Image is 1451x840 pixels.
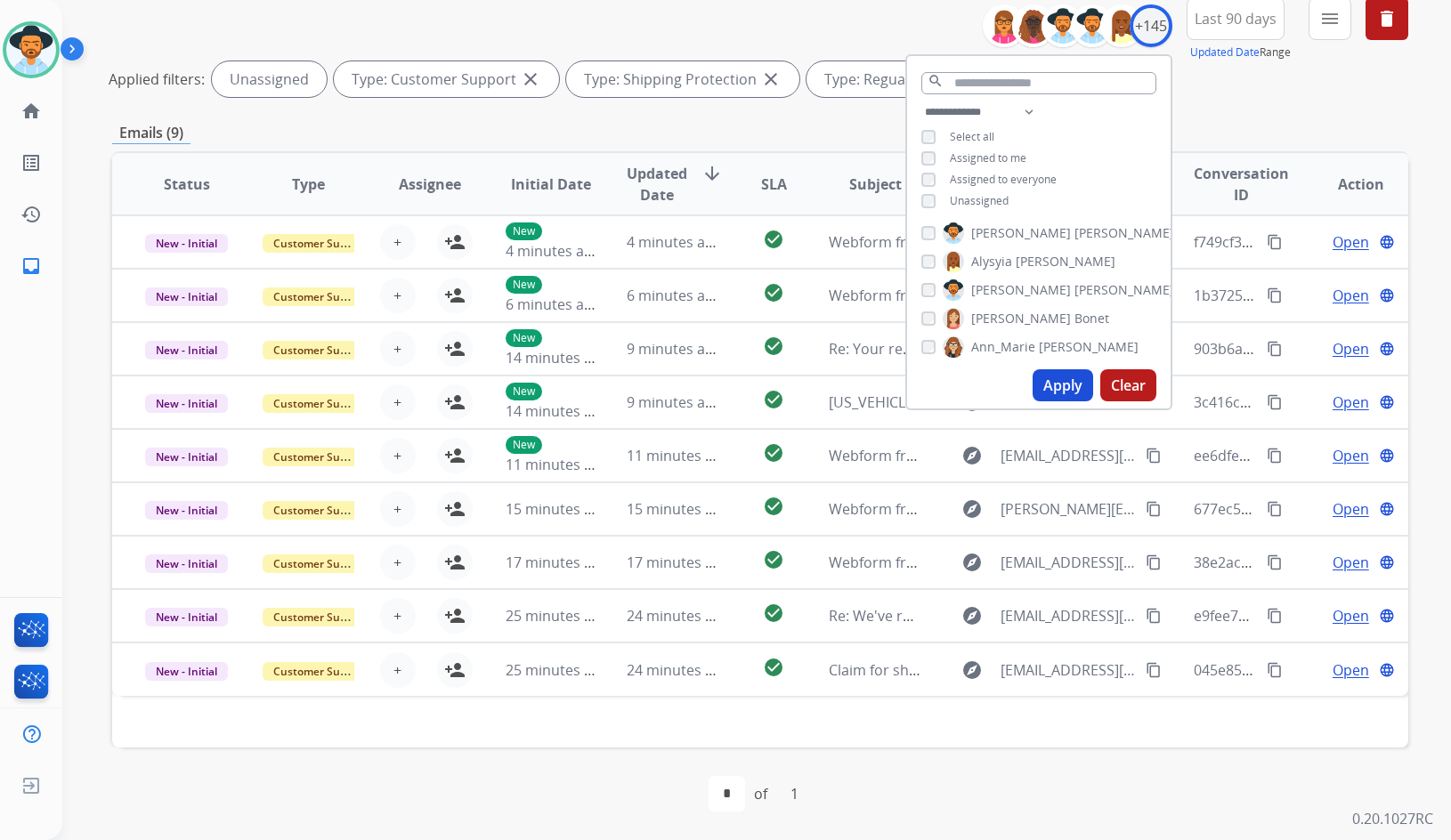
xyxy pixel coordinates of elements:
[701,163,723,184] mat-icon: arrow_downward
[961,498,983,520] mat-icon: explore
[1333,659,1369,681] span: Open
[1379,448,1395,464] mat-icon: language
[444,285,466,306] mat-icon: person_add
[776,776,813,812] div: 1
[1001,445,1136,466] span: [EMAIL_ADDRESS][DOMAIN_NAME]
[1146,662,1162,678] mat-icon: content_copy
[1267,501,1283,517] mat-icon: content_copy
[627,163,687,206] span: Updated Date
[1379,394,1395,410] mat-icon: language
[506,553,609,572] span: 17 minutes ago
[145,662,228,681] span: New - Initial
[393,285,401,306] span: +
[263,662,378,681] span: Customer Support
[1333,445,1369,466] span: Open
[399,174,461,195] span: Assignee
[971,310,1071,327] span: [PERSON_NAME]
[754,783,767,804] div: of
[1146,554,1162,570] mat-icon: content_copy
[263,608,378,626] span: Customer Support
[20,101,42,122] mat-icon: home
[1001,659,1136,681] span: [EMAIL_ADDRESS][DOMAIN_NAME]
[393,552,401,573] span: +
[506,660,609,680] span: 25 minutes ago
[961,552,983,573] mat-icon: explore
[506,276,542,294] p: New
[763,335,784,357] mat-icon: check_circle
[444,338,466,359] mat-icon: person_add
[20,152,42,174] mat-icon: list_alt
[829,446,1232,465] span: Webform from [EMAIL_ADDRESS][DOMAIN_NAME] on [DATE]
[145,554,228,573] span: New - Initial
[506,401,609,421] span: 14 minutes ago
[380,331,416,367] button: +
[263,501,378,520] span: Customer Support
[627,446,730,465] span: 11 minutes ago
[112,122,190,144] p: Emails (9)
[627,339,722,359] span: 9 minutes ago
[506,241,601,261] span: 4 minutes ago
[164,174,210,195] span: Status
[1146,448,1162,464] mat-icon: content_copy
[763,602,784,624] mat-icon: check_circle
[506,383,542,400] p: New
[1039,338,1139,356] span: [PERSON_NAME]
[760,69,782,90] mat-icon: close
[145,394,228,413] span: New - Initial
[380,491,416,527] button: +
[829,499,1342,519] span: Webform from [PERSON_NAME][EMAIL_ADDRESS][DOMAIN_NAME] on [DATE]
[292,174,325,195] span: Type
[109,69,205,90] p: Applied filters:
[380,598,416,634] button: +
[334,61,559,97] div: Type: Customer Support
[971,338,1035,356] span: Ann_Marie
[393,338,401,359] span: +
[380,652,416,688] button: +
[20,204,42,225] mat-icon: history
[380,545,416,580] button: +
[829,232,1232,252] span: Webform from [EMAIL_ADDRESS][DOMAIN_NAME] on [DATE]
[627,606,730,626] span: 24 minutes ago
[393,659,401,681] span: +
[950,172,1057,187] span: Assigned to everyone
[444,659,466,681] mat-icon: person_add
[1146,501,1162,517] mat-icon: content_copy
[1267,394,1283,410] mat-icon: content_copy
[1333,392,1369,413] span: Open
[1146,608,1162,624] mat-icon: content_copy
[506,455,609,474] span: 11 minutes ago
[1333,231,1369,253] span: Open
[1333,605,1369,626] span: Open
[263,554,378,573] span: Customer Support
[263,394,378,413] span: Customer Support
[829,606,1046,626] span: Re: We've received your product
[1379,662,1395,678] mat-icon: language
[1001,498,1136,520] span: [PERSON_NAME][EMAIL_ADDRESS][DOMAIN_NAME]
[928,73,944,89] mat-icon: search
[145,234,228,253] span: New - Initial
[1319,8,1341,29] mat-icon: menu
[393,605,401,626] span: +
[761,174,787,195] span: SLA
[1194,163,1289,206] span: Conversation ID
[1379,234,1395,250] mat-icon: language
[971,224,1071,242] span: [PERSON_NAME]
[763,549,784,570] mat-icon: check_circle
[1286,153,1408,215] th: Action
[829,286,1232,305] span: Webform from [EMAIL_ADDRESS][DOMAIN_NAME] on [DATE]
[566,61,799,97] div: Type: Shipping Protection
[506,295,601,314] span: 6 minutes ago
[1074,281,1174,299] span: [PERSON_NAME]
[1376,8,1398,29] mat-icon: delete
[393,231,401,253] span: +
[506,436,542,454] p: New
[380,278,416,313] button: +
[1195,15,1277,22] span: Last 90 days
[506,499,609,519] span: 15 minutes ago
[506,348,609,367] span: 14 minutes ago
[444,392,466,413] mat-icon: person_add
[444,445,466,466] mat-icon: person_add
[849,174,902,195] span: Subject
[1074,310,1109,327] span: Bonet
[1267,341,1283,357] mat-icon: content_copy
